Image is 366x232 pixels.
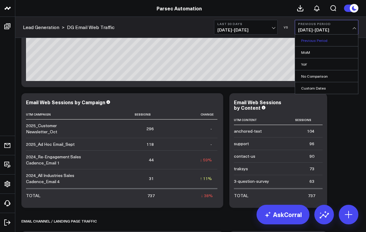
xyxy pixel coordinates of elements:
th: Sessions [295,115,320,125]
div: ↑ 35% [322,141,334,147]
div: 73 [309,166,314,172]
div: TOTAL [26,193,40,199]
div: contact-us [234,153,255,159]
div: 2025_Ad Hoc Email_Sept [26,141,75,147]
a: Parsec Automation [157,5,202,12]
div: - [210,126,212,132]
a: DG Email Web Traffic [67,24,115,31]
div: ↓ 38% [201,193,213,199]
a: Custom Dates [295,82,358,94]
div: TOTAL [234,193,248,199]
div: 31 [149,175,154,182]
b: Last 30 Days [217,22,274,26]
th: Change [320,115,340,125]
span: [DATE] - [DATE] [298,28,355,32]
div: 2025_Customer Newsletter_Oct [26,123,82,135]
a: Lead Generation [23,24,59,31]
div: VS [281,25,292,29]
a: Previous Period [295,35,358,46]
div: 96 [309,141,314,147]
div: 737 [308,193,315,199]
div: - [210,141,212,147]
th: Sessions [87,109,159,120]
th: Utm Campaign [26,109,87,120]
button: Previous Period[DATE]-[DATE] [295,20,358,35]
div: 104 [307,128,314,134]
a: No Comparison [295,70,358,82]
th: Change [159,109,217,120]
div: > [23,24,65,31]
div: 3-question-survey [234,178,269,184]
button: Last 30 Days[DATE]-[DATE] [214,20,278,35]
div: 118 [146,141,154,147]
div: 296 [146,126,154,132]
div: ↓ 75% [322,178,334,184]
div: Email Web Sessions by Campaign [26,99,105,105]
div: EMAIL CHANNEL / LANDING PAGE TRAFFIC [21,214,97,228]
div: support [234,141,249,147]
div: Email Web Sessions by Content [234,99,281,111]
a: YoY [295,58,358,70]
a: MoM [295,46,358,58]
div: ↑ 11% [200,175,212,182]
div: 90 [309,153,314,159]
a: AskCorral [257,205,309,224]
b: Previous Period [298,22,355,26]
div: traksys [234,166,248,172]
div: ↑ 78% [322,166,334,172]
div: anchored-text [234,128,262,134]
div: ↑ 13% [322,153,334,159]
div: 2024_Re-Engagement Sales Cadence_Email 1 [26,154,82,166]
div: 63 [309,178,314,184]
div: 44 [149,157,154,163]
div: ↓ 59% [200,157,212,163]
div: 737 [147,193,155,199]
span: [DATE] - [DATE] [217,28,274,32]
div: ↓ 25% [322,128,334,134]
th: Utm Content [234,115,295,125]
div: 2024_All Industries Sales Cadence_Email 4 [26,172,82,185]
